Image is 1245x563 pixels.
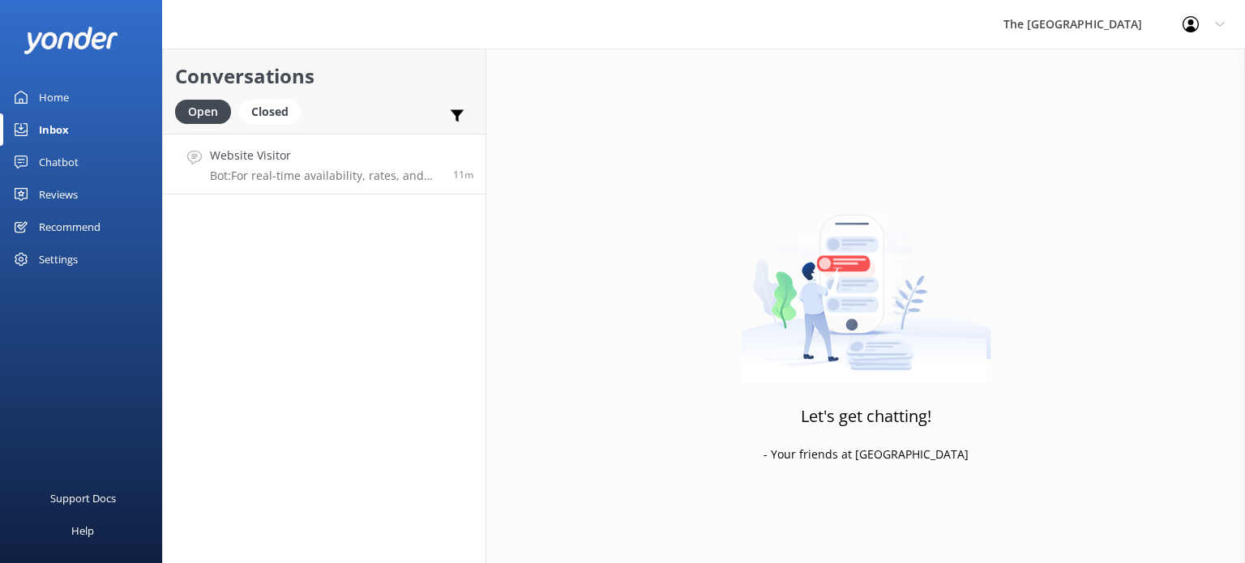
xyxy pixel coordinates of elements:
div: Inbox [39,113,69,146]
div: Help [71,514,94,547]
div: Closed [239,100,301,124]
div: Support Docs [50,482,116,514]
h3: Let's get chatting! [801,403,931,429]
div: Open [175,100,231,124]
img: yonder-white-logo.png [24,27,118,53]
a: Website VisitorBot:For real-time availability, rates, and bookings of our Beachfront Room, please... [163,134,486,194]
div: Settings [39,243,78,275]
p: Bot: For real-time availability, rates, and bookings of our Beachfront Room, please visit [URL][D... [210,168,441,183]
p: - Your friends at [GEOGRAPHIC_DATA] [764,446,969,463]
img: artwork of a man stealing a conversation from at giant smartphone [741,181,991,383]
div: Chatbot [39,146,79,178]
div: Reviews [39,178,78,211]
div: Recommend [39,211,101,243]
a: Open [175,102,239,120]
h4: Website Visitor [210,147,441,164]
div: Home [39,81,69,113]
h2: Conversations [175,61,473,92]
a: Closed [239,102,309,120]
span: 10:54pm 11-Aug-2025 (UTC -10:00) Pacific/Honolulu [453,168,473,181]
